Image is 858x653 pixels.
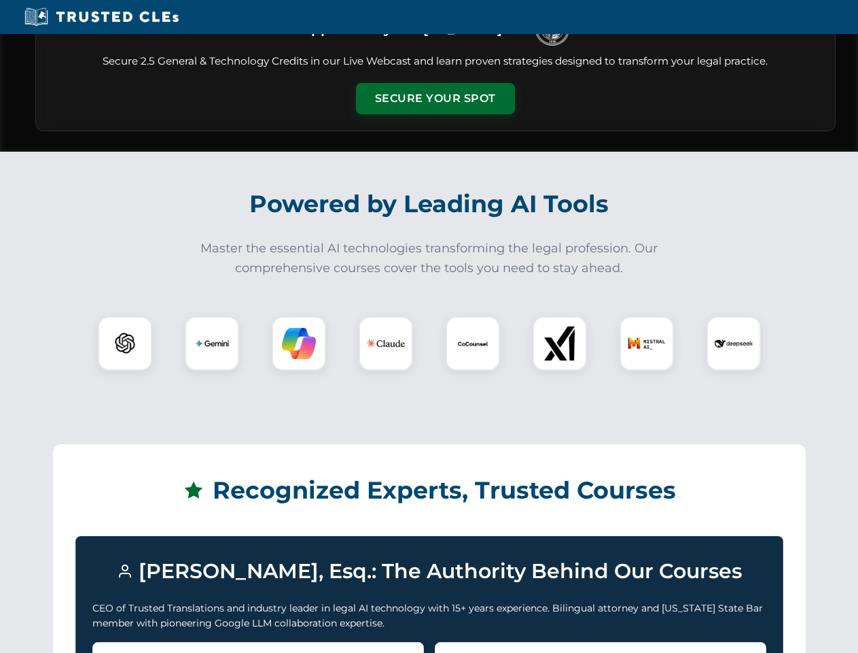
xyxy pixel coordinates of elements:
[456,326,490,361] img: CoCounsel Logo
[359,316,413,371] div: Claude
[367,324,405,363] img: Claude Logo
[446,316,500,371] div: CoCounsel
[707,316,761,371] div: DeepSeek
[105,324,145,363] img: ChatGPT Logo
[628,324,666,363] img: Mistral AI Logo
[185,316,239,371] div: Gemini
[620,316,674,371] div: Mistral AI
[92,553,766,590] h3: [PERSON_NAME], Esq.: The Authority Behind Our Courses
[20,7,183,27] img: Trusted CLEs
[98,316,152,371] div: ChatGPT
[282,326,316,361] img: Copilot Logo
[195,326,229,361] img: Gemini Logo
[92,601,766,631] p: CEO of Trusted Translations and industry leader in legal AI technology with 15+ years experience....
[272,316,326,371] div: Copilot
[52,54,819,69] p: Secure 2.5 General & Technology Credits in our Live Webcast and learn proven strategies designed ...
[715,324,753,363] img: DeepSeek Logo
[543,326,577,361] img: xAI Logo
[192,239,667,278] p: Master the essential AI technologies transforming the legal profession. Our comprehensive courses...
[356,83,515,114] button: Secure Your Spot
[75,467,783,514] h2: Recognized Experts, Trusted Courses
[533,316,587,371] div: xAI
[53,180,806,228] h2: Powered by Leading AI Tools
